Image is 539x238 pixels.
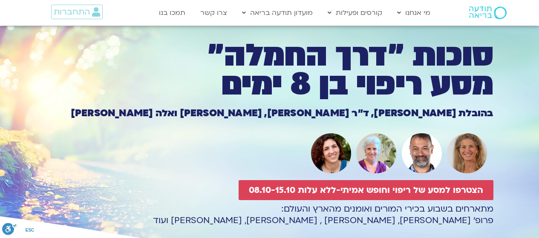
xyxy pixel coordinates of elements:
[249,185,483,195] span: הצטרפו למסע של ריפוי וחופש אמיתי-ללא עלות 08.10-15.10
[323,5,386,21] a: קורסים ופעילות
[238,5,317,21] a: מועדון תודעה בריאה
[51,5,103,19] a: התחברות
[239,180,493,200] a: הצטרפו למסע של ריפוי וחופש אמיתי-ללא עלות 08.10-15.10
[54,7,90,17] span: התחברות
[196,5,231,21] a: צרו קשר
[46,203,493,226] p: מתארחים בשבוע בכירי המורים ואומנים מהארץ והעולם: פרופ׳ [PERSON_NAME], [PERSON_NAME] , [PERSON_NAM...
[46,109,493,118] h1: בהובלת [PERSON_NAME], ד״ר [PERSON_NAME], [PERSON_NAME] ואלה [PERSON_NAME]
[155,5,190,21] a: תמכו בנו
[469,6,507,19] img: תודעה בריאה
[46,41,493,99] h1: סוכות ״דרך החמלה״ מסע ריפוי בן 8 ימים
[393,5,435,21] a: מי אנחנו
